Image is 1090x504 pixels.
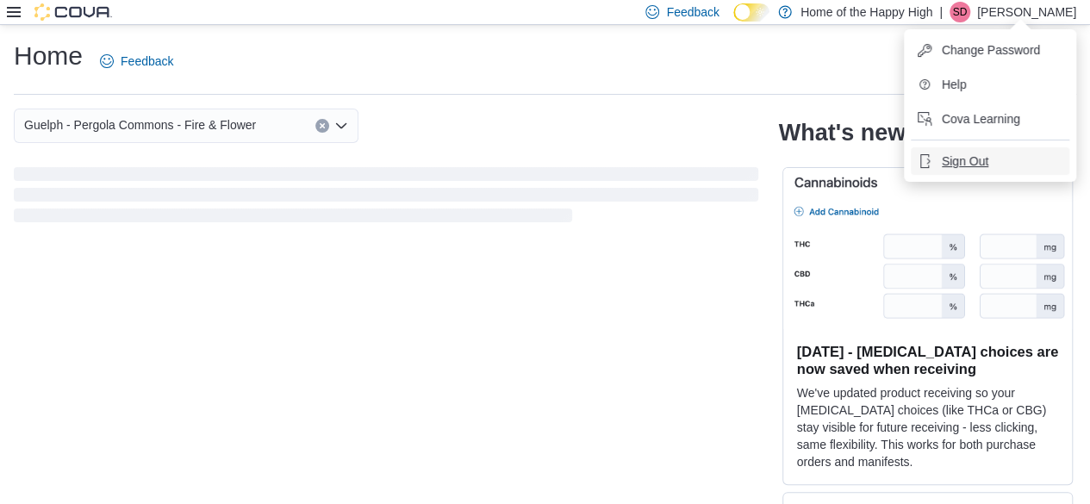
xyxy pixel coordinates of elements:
[942,110,1020,128] span: Cova Learning
[911,105,1069,133] button: Cova Learning
[666,3,719,21] span: Feedback
[14,171,758,226] span: Loading
[942,76,967,93] span: Help
[121,53,173,70] span: Feedback
[953,2,968,22] span: SD
[977,2,1076,22] p: [PERSON_NAME]
[315,119,329,133] button: Clear input
[942,41,1040,59] span: Change Password
[911,71,1069,98] button: Help
[34,3,112,21] img: Cova
[800,2,932,22] p: Home of the Happy High
[334,119,348,133] button: Open list of options
[14,39,83,73] h1: Home
[779,119,906,146] h2: What's new
[939,2,943,22] p: |
[733,3,769,22] input: Dark Mode
[911,147,1069,175] button: Sign Out
[911,36,1069,64] button: Change Password
[950,2,970,22] div: Sarah Dunlop
[24,115,256,135] span: Guelph - Pergola Commons - Fire & Flower
[797,343,1058,377] h3: [DATE] - [MEDICAL_DATA] choices are now saved when receiving
[93,44,180,78] a: Feedback
[797,384,1058,470] p: We've updated product receiving so your [MEDICAL_DATA] choices (like THCa or CBG) stay visible fo...
[942,152,988,170] span: Sign Out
